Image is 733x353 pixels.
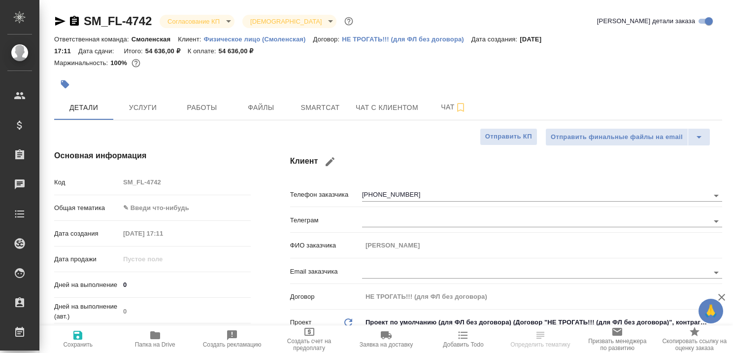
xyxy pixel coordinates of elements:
[120,226,206,241] input: Пустое поле
[120,200,251,216] div: ✎ Введи что-нибудь
[203,341,262,348] span: Создать рекламацию
[84,14,152,28] a: SM_FL-4742
[362,238,722,252] input: Пустое поле
[290,267,362,277] p: Email заказчика
[290,318,312,327] p: Проект
[709,214,723,228] button: Open
[120,304,251,318] input: Пустое поле
[502,325,579,353] button: Определить тематику
[290,215,362,225] p: Телеграм
[54,229,120,239] p: Дата создания
[54,302,120,321] p: Дней на выполнение (авт.)
[165,17,223,26] button: Согласование КП
[585,338,650,352] span: Призвать менеджера по развитию
[276,338,341,352] span: Создать счет на предоплату
[362,314,722,331] div: Проект по умолчанию (для ФЛ без договора) (Договор "НЕ ТРОГАТЬ!!! (для ФЛ без договора)", контраг...
[60,102,107,114] span: Детали
[579,325,656,353] button: Призвать менеджера по развитию
[130,57,142,70] button: 0.00 RUB;
[120,278,251,292] input: ✎ Введи что-нибудь
[362,289,722,304] input: Пустое поле
[270,325,347,353] button: Создать счет на предоплату
[247,17,325,26] button: [DEMOGRAPHIC_DATA]
[54,254,120,264] p: Дата продажи
[342,35,471,43] p: НЕ ТРОГАТЬ!!! (для ФЛ без договора)
[702,301,719,321] span: 🙏
[290,241,362,250] p: ФИО заказчика
[545,128,710,146] div: split button
[709,189,723,203] button: Open
[662,338,727,352] span: Скопировать ссылку на оценку заказа
[145,47,188,55] p: 54 636,00 ₽
[120,252,206,266] input: Пустое поле
[545,128,688,146] button: Отправить финальные файлы на email
[699,299,723,323] button: 🙏
[290,190,362,200] p: Телефон заказчика
[54,35,132,43] p: Ответственная команда:
[132,35,178,43] p: Смоленская
[443,341,483,348] span: Добавить Todo
[54,280,120,290] p: Дней на выполнение
[54,73,76,95] button: Добавить тэг
[360,341,413,348] span: Заявка на доставку
[135,341,175,348] span: Папка на Drive
[597,16,695,26] span: [PERSON_NAME] детали заказа
[356,102,418,114] span: Чат с клиентом
[480,128,537,145] button: Отправить КП
[116,325,193,353] button: Папка на Drive
[123,203,239,213] div: ✎ Введи что-нибудь
[120,175,251,189] input: Пустое поле
[297,102,344,114] span: Smartcat
[709,266,723,280] button: Open
[455,102,466,113] svg: Подписаться
[290,292,362,302] p: Договор
[551,132,683,143] span: Отправить финальные файлы на email
[54,15,66,27] button: Скопировать ссылку для ЯМессенджера
[124,47,145,55] p: Итого:
[54,150,251,162] h4: Основная информация
[290,150,722,174] h4: Клиент
[203,35,313,43] p: Физическое лицо (Смоленская)
[178,35,203,43] p: Клиент:
[68,15,80,27] button: Скопировать ссылку
[430,101,477,113] span: Чат
[342,35,471,43] a: НЕ ТРОГАТЬ!!! (для ФЛ без договора)
[188,47,219,55] p: К оплате:
[656,325,733,353] button: Скопировать ссылку на оценку заказа
[510,341,570,348] span: Определить тематику
[242,15,336,28] div: Согласование КП
[54,59,110,67] p: Маржинальность:
[119,102,167,114] span: Услуги
[425,325,501,353] button: Добавить Todo
[237,102,285,114] span: Файлы
[342,15,355,28] button: Доп статусы указывают на важность/срочность заказа
[348,325,425,353] button: Заявка на доставку
[485,131,532,142] span: Отправить КП
[160,15,234,28] div: Согласование КП
[54,203,120,213] p: Общая тематика
[471,35,520,43] p: Дата создания:
[63,341,93,348] span: Сохранить
[78,47,116,55] p: Дата сдачи:
[313,35,342,43] p: Договор:
[54,177,120,187] p: Код
[39,325,116,353] button: Сохранить
[110,59,130,67] p: 100%
[178,102,226,114] span: Работы
[219,47,261,55] p: 54 636,00 ₽
[203,35,313,43] a: Физическое лицо (Смоленская)
[194,325,270,353] button: Создать рекламацию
